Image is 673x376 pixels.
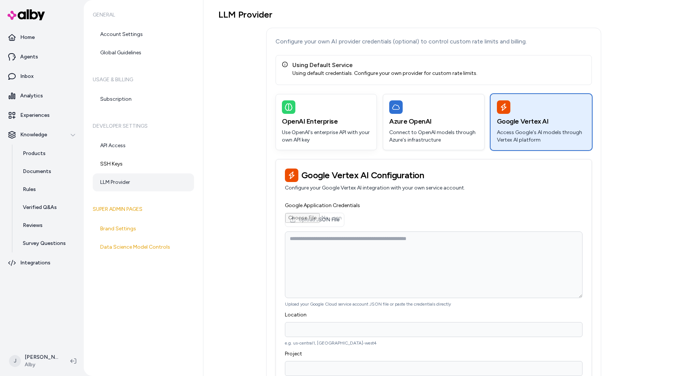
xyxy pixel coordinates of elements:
[93,155,194,173] a: SSH Keys
[25,361,58,369] span: Alby
[285,351,302,357] label: Project
[282,116,371,127] h3: OpenAI Enterprise
[93,173,194,191] a: LLM Provider
[9,355,21,367] span: J
[285,301,583,307] p: Upload your Google Cloud service account JSON file or paste the credentials directly
[285,213,344,227] input: Upload JSON File
[15,234,81,252] a: Survey Questions
[15,181,81,198] a: Rules
[285,213,344,227] label: Upload JSON File
[3,67,81,85] a: Inbox
[3,126,81,144] button: Knowledge
[285,340,583,346] p: e.g. us-central1, [GEOGRAPHIC_DATA]-west4
[276,37,592,46] p: Configure your own AI provider credentials (optional) to control custom rate limits and billing.
[23,204,57,211] p: Verified Q&As
[23,240,66,247] p: Survey Questions
[93,90,194,108] a: Subscription
[20,53,38,61] p: Agents
[3,254,81,272] a: Integrations
[285,202,360,209] label: Google Application Credentials
[15,145,81,163] a: Products
[23,186,36,193] p: Rules
[218,9,649,20] h1: LLM Provider
[25,354,58,361] p: [PERSON_NAME]
[292,70,477,77] div: Using default credentials. Configure your own provider for custom rate limits.
[93,137,194,155] a: API Access
[4,349,64,373] button: J[PERSON_NAME]Alby
[15,198,81,216] a: Verified Q&As
[3,48,81,66] a: Agents
[23,150,46,157] p: Products
[15,216,81,234] a: Reviews
[20,259,50,267] p: Integrations
[20,112,50,119] p: Experiences
[93,69,194,90] h6: Usage & Billing
[93,238,194,256] a: Data Science Model Controls
[20,92,43,100] p: Analytics
[23,222,43,229] p: Reviews
[93,220,194,238] a: Brand Settings
[497,116,586,127] h3: Google Vertex AI
[20,73,34,80] p: Inbox
[285,169,583,182] h3: Google Vertex AI Configuration
[389,129,478,144] p: Connect to OpenAI models through Azure's infrastructure
[497,129,586,144] p: Access Google's AI models through Vertex AI platform
[93,25,194,43] a: Account Settings
[285,184,583,192] p: Configure your Google Vertex AI integration with your own service account.
[7,9,45,20] img: alby Logo
[23,168,51,175] p: Documents
[93,44,194,62] a: Global Guidelines
[3,87,81,105] a: Analytics
[285,312,307,318] label: Location
[282,129,371,144] p: Use OpenAI's enterprise API with your own API key
[20,34,35,41] p: Home
[20,131,47,139] p: Knowledge
[292,61,477,70] div: Using Default Service
[93,199,194,220] h6: Super Admin Pages
[93,4,194,25] h6: General
[15,163,81,181] a: Documents
[3,28,81,46] a: Home
[389,116,478,127] h3: Azure OpenAI
[3,106,81,124] a: Experiences
[93,116,194,137] h6: Developer Settings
